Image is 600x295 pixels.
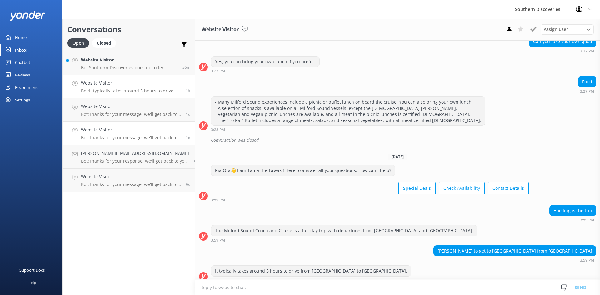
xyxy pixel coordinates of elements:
strong: 3:59 PM [580,258,594,262]
div: Aug 13 2025 03:27pm (UTC +12:00) Pacific/Auckland [578,89,596,93]
div: Support Docs [19,264,45,276]
div: Chatbot [15,56,30,69]
h4: Website Visitor [81,126,181,133]
div: Aug 27 2025 03:59pm (UTC +12:00) Pacific/Auckland [211,278,411,283]
a: Website VisitorBot:It typically takes around 5 hours to drive from [GEOGRAPHIC_DATA] to [GEOGRAPH... [63,75,195,98]
h3: Website Visitor [202,26,239,34]
span: [DATE] [388,154,407,160]
div: Assign User [541,24,594,34]
a: Closed [92,39,119,46]
div: The Milford Sound Coach and Cruise is a full-day trip with departures from [GEOGRAPHIC_DATA] and ... [211,225,477,236]
a: [PERSON_NAME][EMAIL_ADDRESS][DOMAIN_NAME]Bot:Thanks for your response, we'll get back to you as s... [63,145,195,169]
div: Recommend [15,81,39,94]
div: It typically takes around 5 hours to drive from [GEOGRAPHIC_DATA] to [GEOGRAPHIC_DATA]. [211,266,411,276]
a: Website VisitorBot:Thanks for your message, we'll get back to you as soon as we can. You're also ... [63,98,195,122]
p: Bot: Southern Discoveries does not offer customer parking at our [GEOGRAPHIC_DATA]. However, ampl... [81,65,178,71]
div: Hoe ling is the trip [550,205,596,216]
button: Check Availability [439,182,485,194]
strong: 3:59 PM [211,198,225,202]
div: Settings [15,94,30,106]
span: Aug 26 2025 12:42am (UTC +12:00) Pacific/Auckland [186,135,190,140]
p: Bot: Thanks for your message, we'll get back to you as soon as we can. You're also welcome to kee... [81,111,181,117]
div: - Many Milford Sound experiences include a picnic or buffet lunch on board the cruise. You can al... [211,97,485,125]
div: Aug 27 2025 03:59pm (UTC +12:00) Pacific/Auckland [549,218,596,222]
span: Assign user [544,26,568,33]
h4: Website Visitor [81,173,181,180]
h4: Website Visitor [81,57,178,63]
div: Conversation was closed. [211,135,596,145]
div: Home [15,31,27,44]
strong: 3:59 PM [211,279,225,283]
strong: 3:27 PM [580,49,594,53]
span: Aug 20 2025 11:53pm (UTC +12:00) Pacific/Auckland [186,182,190,187]
div: Aug 13 2025 03:27pm (UTC +12:00) Pacific/Auckland [529,49,596,53]
p: Bot: Thanks for your response, we'll get back to you as soon as we can during opening hours. [81,158,189,164]
span: Aug 23 2025 11:54am (UTC +12:00) Pacific/Auckland [194,158,198,164]
p: Bot: Thanks for your message, we'll get back to you as soon as we can. You're also welcome to kee... [81,135,181,140]
a: Website VisitorBot:Thanks for your message, we'll get back to you as soon as we can. You're also ... [63,122,195,145]
div: Kia Ora👋 I am Tama the Tawaki! Here to answer all your questions. How can I help? [211,165,395,176]
div: Food [578,76,596,87]
div: Aug 27 2025 03:59pm (UTC +12:00) Pacific/Auckland [211,238,477,242]
strong: 3:59 PM [580,218,594,222]
div: Open [67,38,89,48]
div: Aug 13 2025 03:28pm (UTC +12:00) Pacific/Auckland [211,127,485,132]
a: Website VisitorBot:Southern Discoveries does not offer customer parking at our [GEOGRAPHIC_DATA].... [63,52,195,75]
h4: Website Visitor [81,103,181,110]
button: Contact Details [488,182,529,194]
div: Inbox [15,44,27,56]
button: Special Deals [398,182,436,194]
div: Aug 27 2025 03:59pm (UTC +12:00) Pacific/Auckland [211,198,529,202]
strong: 3:27 PM [211,69,225,73]
h2: Conversations [67,23,190,35]
p: Bot: It typically takes around 5 hours to drive from [GEOGRAPHIC_DATA] to [GEOGRAPHIC_DATA]. [81,88,181,94]
div: Aug 13 2025 03:27pm (UTC +12:00) Pacific/Auckland [211,69,320,73]
img: yonder-white-logo.png [9,11,45,21]
a: Open [67,39,92,46]
span: Aug 27 2025 05:05pm (UTC +12:00) Pacific/Auckland [182,65,190,70]
p: Bot: Thanks for your message, we'll get back to you as soon as we can. You're also welcome to kee... [81,182,181,187]
div: Help [27,276,36,289]
strong: 3:59 PM [211,238,225,242]
a: Website VisitorBot:Thanks for your message, we'll get back to you as soon as we can. You're also ... [63,169,195,192]
div: Closed [92,38,116,48]
div: [PERSON_NAME] to get to [GEOGRAPHIC_DATA] from [GEOGRAPHIC_DATA] [434,246,596,256]
div: Reviews [15,69,30,81]
strong: 3:27 PM [580,90,594,93]
div: Can you take your own good [529,36,596,47]
span: Aug 26 2025 03:45am (UTC +12:00) Pacific/Auckland [186,111,190,117]
div: Aug 27 2025 03:59pm (UTC +12:00) Pacific/Auckland [433,258,596,262]
h4: Website Visitor [81,80,181,86]
div: Yes, you can bring your own lunch if you prefer. [211,57,319,67]
strong: 3:28 PM [211,128,225,132]
div: 2025-08-13T03:46:08.939 [199,135,596,145]
h4: [PERSON_NAME][EMAIL_ADDRESS][DOMAIN_NAME] [81,150,189,157]
span: Aug 27 2025 03:59pm (UTC +12:00) Pacific/Auckland [186,88,190,93]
